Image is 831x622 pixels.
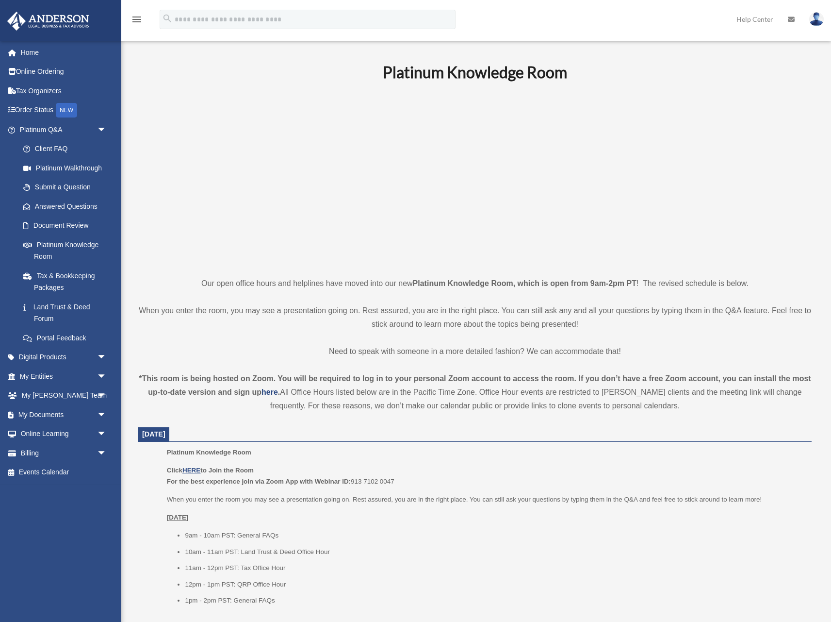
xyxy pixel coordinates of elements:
[4,12,92,31] img: Anderson Advisors Platinum Portal
[7,405,121,424] a: My Documentsarrow_drop_down
[7,386,121,405] a: My [PERSON_NAME] Teamarrow_drop_down
[329,95,620,259] iframe: 231110_Toby_KnowledgeRoom
[167,465,805,488] p: 913 7102 0047
[185,595,805,606] li: 1pm - 2pm PST: General FAQs
[138,304,812,331] p: When you enter the room, you may see a presentation going on. Rest assured, you are in the right ...
[182,467,200,474] a: HERE
[7,101,121,120] a: Order StatusNEW
[14,158,121,178] a: Platinum Walkthrough
[278,388,280,396] strong: .
[261,388,278,396] a: here
[7,348,121,367] a: Digital Productsarrow_drop_down
[7,62,121,82] a: Online Ordering
[97,405,116,425] span: arrow_drop_down
[7,120,121,139] a: Platinum Q&Aarrow_drop_down
[14,216,121,235] a: Document Review
[162,13,173,24] i: search
[97,367,116,387] span: arrow_drop_down
[167,478,351,485] b: For the best experience join via Zoom App with Webinar ID:
[7,463,121,482] a: Events Calendar
[7,367,121,386] a: My Entitiesarrow_drop_down
[413,279,636,287] strong: Platinum Knowledge Room, which is open from 9am-2pm PT
[138,372,812,413] div: All Office Hours listed below are in the Pacific Time Zone. Office Hour events are restricted to ...
[14,328,121,348] a: Portal Feedback
[97,348,116,368] span: arrow_drop_down
[7,81,121,101] a: Tax Organizers
[131,14,143,25] i: menu
[131,17,143,25] a: menu
[185,546,805,558] li: 10am - 11am PST: Land Trust & Deed Office Hour
[97,443,116,463] span: arrow_drop_down
[97,120,116,140] span: arrow_drop_down
[185,562,805,574] li: 11am - 12pm PST: Tax Office Hour
[14,197,121,216] a: Answered Questions
[138,277,812,290] p: Our open office hours and helplines have moved into our new ! The revised schedule is below.
[14,178,121,197] a: Submit a Question
[7,424,121,444] a: Online Learningarrow_drop_down
[383,63,567,82] b: Platinum Knowledge Room
[14,235,116,266] a: Platinum Knowledge Room
[185,530,805,541] li: 9am - 10am PST: General FAQs
[97,386,116,406] span: arrow_drop_down
[167,449,251,456] span: Platinum Knowledge Room
[139,374,811,396] strong: *This room is being hosted on Zoom. You will be required to log in to your personal Zoom account ...
[7,43,121,62] a: Home
[167,494,805,505] p: When you enter the room you may see a presentation going on. Rest assured, you are in the right p...
[138,345,812,358] p: Need to speak with someone in a more detailed fashion? We can accommodate that!
[142,430,165,438] span: [DATE]
[97,424,116,444] span: arrow_drop_down
[14,139,121,159] a: Client FAQ
[14,266,121,297] a: Tax & Bookkeeping Packages
[167,514,189,521] u: [DATE]
[167,467,254,474] b: Click to Join the Room
[7,443,121,463] a: Billingarrow_drop_down
[809,12,824,26] img: User Pic
[185,579,805,590] li: 12pm - 1pm PST: QRP Office Hour
[56,103,77,118] div: NEW
[14,297,121,328] a: Land Trust & Deed Forum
